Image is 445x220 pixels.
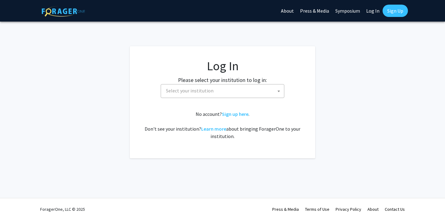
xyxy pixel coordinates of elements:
[385,206,405,212] a: Contact Us
[161,84,284,98] span: Select your institution
[336,206,361,212] a: Privacy Policy
[166,88,214,94] span: Select your institution
[367,206,379,212] a: About
[305,206,329,212] a: Terms of Use
[142,110,303,140] div: No account? . Don't see your institution? about bringing ForagerOne to your institution.
[163,84,284,97] span: Select your institution
[272,206,299,212] a: Press & Media
[222,111,248,117] a: Sign up here
[178,76,267,84] label: Please select your institution to log in:
[142,59,303,73] h1: Log In
[383,5,408,17] a: Sign Up
[201,126,226,132] a: Learn more about bringing ForagerOne to your institution
[40,198,85,220] div: ForagerOne, LLC © 2025
[42,6,85,17] img: ForagerOne Logo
